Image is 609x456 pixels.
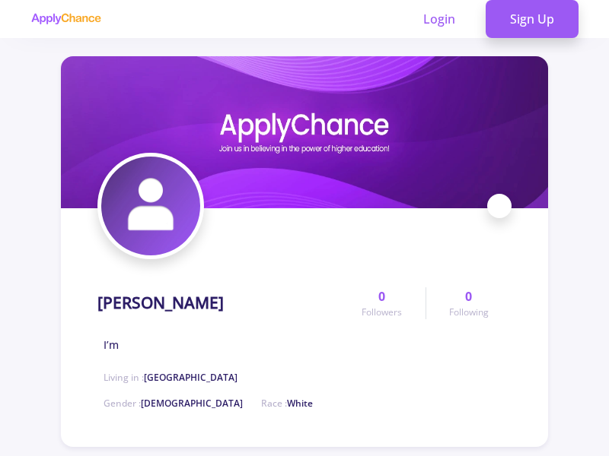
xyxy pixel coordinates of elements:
span: White [287,397,313,410]
a: 0Followers [339,287,425,319]
img: Mohammad Abedinezhadavatar [101,157,200,255]
span: Living in : [104,371,238,384]
span: I’m [104,337,119,353]
span: [DEMOGRAPHIC_DATA] [141,397,243,410]
span: Gender : [104,397,243,410]
span: 0 [465,287,472,306]
h1: [PERSON_NAME] [97,293,224,312]
img: applychance logo text only [30,13,101,25]
span: Race : [261,397,313,410]
a: 0Following [426,287,512,319]
span: 0 [378,287,385,306]
span: Followers [362,306,402,319]
span: [GEOGRAPHIC_DATA] [144,371,238,384]
span: Following [449,306,489,319]
img: Mohammad Abedinezhadcover image [61,56,548,208]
